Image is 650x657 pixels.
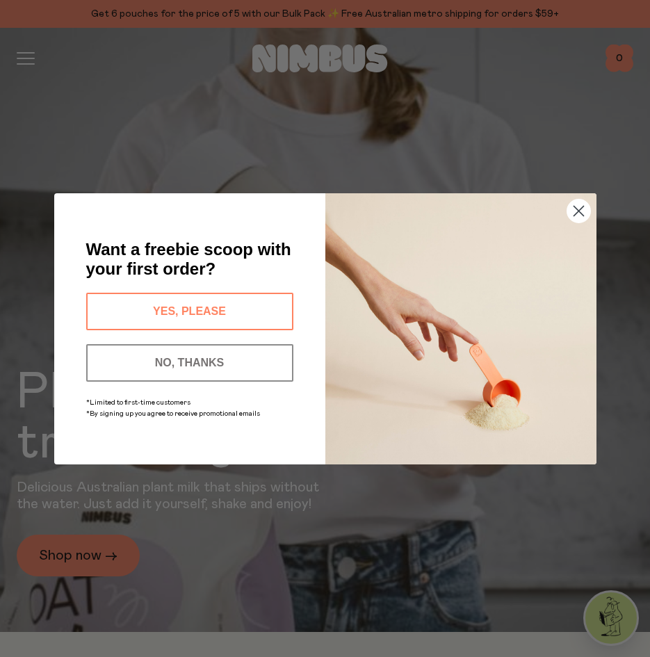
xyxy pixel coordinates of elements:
button: YES, PLEASE [86,293,293,330]
span: *By signing up you agree to receive promotional emails [86,410,260,417]
span: *Limited to first-time customers [86,399,190,406]
button: NO, THANKS [86,344,293,382]
button: Close dialog [567,199,591,223]
span: Want a freebie scoop with your first order? [86,240,291,278]
img: c0d45117-8e62-4a02-9742-374a5db49d45.jpeg [325,193,596,464]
